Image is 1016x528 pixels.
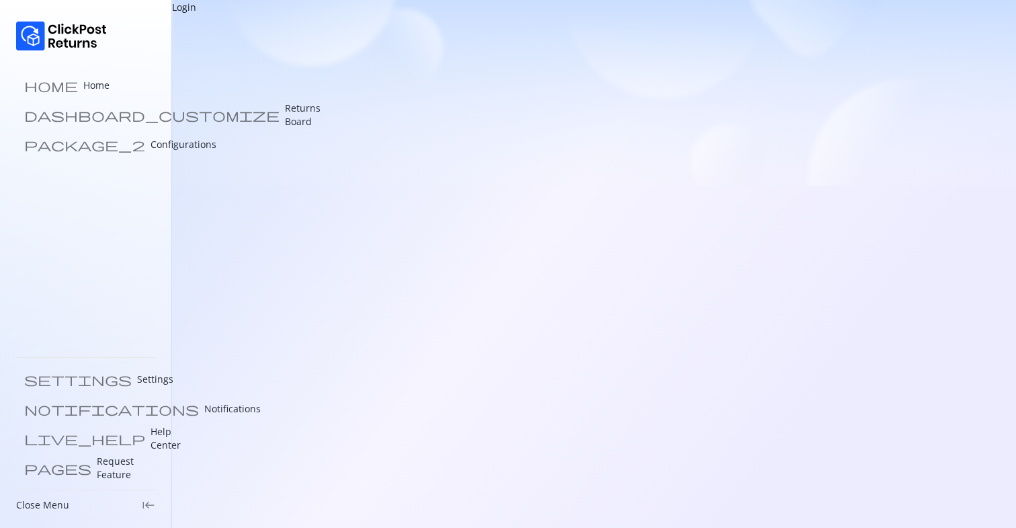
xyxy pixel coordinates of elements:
p: Notifications [204,402,261,416]
span: live_help [24,432,145,445]
a: live_help Help Center [16,425,155,452]
p: Settings [137,373,173,386]
span: package_2 [24,138,145,151]
span: notifications [24,402,199,416]
span: pages [24,461,91,475]
span: home [24,79,78,92]
p: Home [83,79,110,92]
p: Returns Board [285,102,321,128]
span: settings [24,373,132,386]
span: keyboard_tab_rtl [142,498,155,512]
p: Configurations [151,138,216,151]
span: dashboard_customize [24,108,280,122]
div: Close Menukeyboard_tab_rtl [16,498,155,512]
a: package_2 Configurations [16,131,155,158]
a: dashboard_customize Returns Board [16,102,155,128]
p: Help Center [151,425,181,452]
a: home Home [16,72,155,99]
p: Request Feature [97,455,147,482]
p: Close Menu [16,498,69,512]
img: Logo [16,22,107,50]
a: pages Request Feature [16,455,155,482]
a: notifications Notifications [16,395,155,422]
a: settings Settings [16,366,155,393]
